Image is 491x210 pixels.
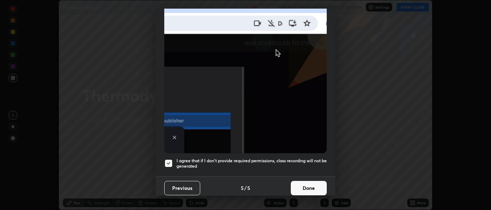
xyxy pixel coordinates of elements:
[247,184,250,192] h4: 5
[176,158,327,169] h5: I agree that if I don't provide required permissions, class recording will not be generated
[164,181,200,195] button: Previous
[244,184,247,192] h4: /
[291,181,327,195] button: Done
[241,184,244,192] h4: 5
